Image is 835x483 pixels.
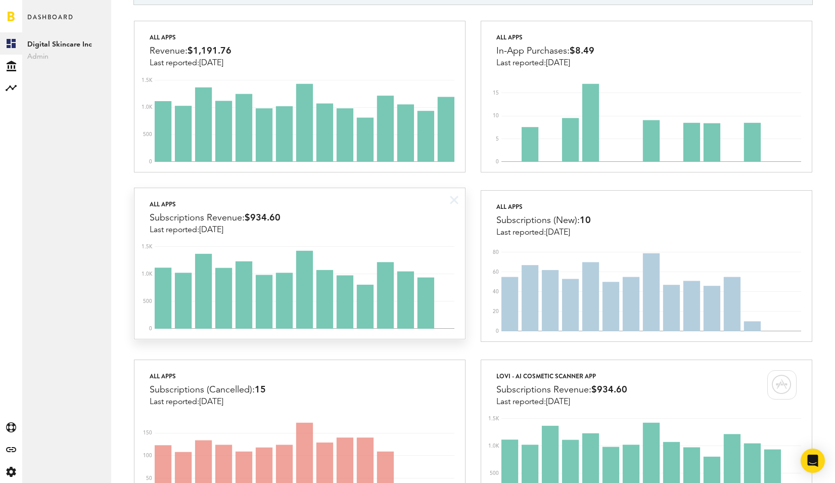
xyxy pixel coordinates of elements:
div: Last reported: [150,226,281,235]
text: 1.5K [142,78,153,83]
div: Open Intercom Messenger [801,449,825,473]
span: $934.60 [591,385,627,394]
text: 0 [496,329,499,334]
div: Lovi - AI Cosmetic Scanner App [496,370,627,382]
text: 0 [149,159,152,164]
img: card-marketplace-itunes.svg [767,370,797,400]
text: 1.5K [488,416,499,421]
div: Revenue: [150,43,231,59]
span: $934.60 [245,213,281,223]
div: Last reported: [150,398,266,407]
span: Support [21,7,58,16]
div: All apps [496,31,594,43]
div: Last reported: [496,228,591,237]
div: Subscriptions Revenue: [150,210,281,226]
div: Subscriptions (New): [496,213,591,228]
span: 15 [255,385,266,394]
span: Admin [27,51,106,63]
text: 500 [143,299,152,304]
span: Digital Skincare Inc [27,38,106,51]
span: Dashboard [27,11,74,32]
div: Last reported: [496,59,594,68]
div: All apps [150,31,231,43]
text: 100 [143,453,152,458]
text: 0 [496,159,499,164]
div: Subscriptions (Cancelled): [150,382,266,398]
span: [DATE] [546,398,570,406]
text: 500 [143,132,152,137]
text: 1.0K [142,105,153,110]
div: Last reported: [150,59,231,68]
text: 5 [496,137,499,142]
div: All apps [150,198,281,210]
div: All apps [150,370,266,382]
text: 1.5K [142,244,153,249]
div: Last reported: [496,398,627,407]
text: 50 [146,476,152,481]
text: 40 [493,289,499,294]
div: All apps [496,201,591,213]
div: Subscriptions Revenue: [496,382,627,398]
span: $1,191.76 [188,47,231,56]
text: 10 [493,113,499,118]
text: 1.0K [488,444,499,449]
text: 0 [149,326,152,331]
text: 20 [493,309,499,314]
span: [DATE] [199,398,223,406]
text: 150 [143,431,152,436]
text: 1.0K [142,272,153,277]
span: 10 [580,216,591,225]
text: 500 [490,471,499,476]
span: $8.49 [570,47,594,56]
text: 15 [493,91,499,96]
span: [DATE] [546,59,570,67]
text: 60 [493,270,499,275]
div: In-App Purchases: [496,43,594,59]
text: 80 [493,250,499,255]
span: [DATE] [546,229,570,237]
span: [DATE] [199,59,223,67]
span: [DATE] [199,226,223,234]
